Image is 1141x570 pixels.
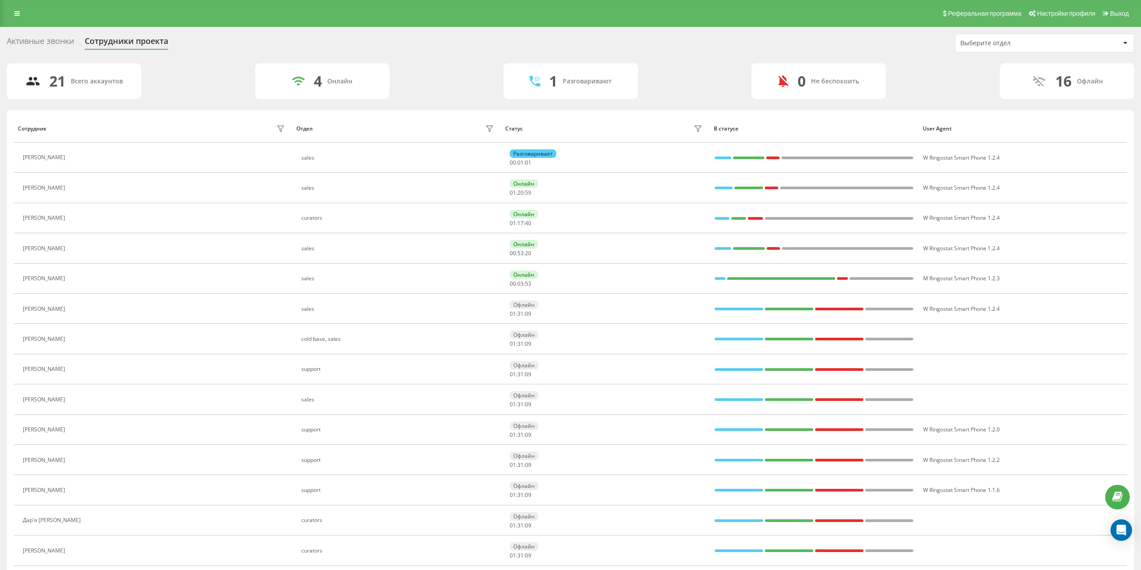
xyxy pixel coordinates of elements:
div: [PERSON_NAME] [23,457,67,463]
div: sales [301,185,496,191]
div: [PERSON_NAME] [23,548,67,554]
div: : : [510,432,531,438]
span: Настройки профиля [1037,10,1095,17]
div: [PERSON_NAME] [23,487,67,493]
span: 01 [510,310,516,318]
div: 4 [314,73,322,90]
div: Разговаривает [510,149,556,158]
span: 31 [517,552,524,559]
div: support [301,487,496,493]
span: 31 [517,431,524,439]
div: Офлайн [510,512,538,521]
span: 09 [525,310,531,318]
div: Сотрудники проекта [85,36,168,50]
div: Активные звонки [7,36,74,50]
span: 01 [510,370,516,378]
span: W Ringostat Smart Phone 1.2.2 [923,456,1000,464]
span: W Ringostat Smart Phone 1.2.4 [923,154,1000,161]
div: sales [301,396,496,403]
span: 01 [510,219,516,227]
div: support [301,366,496,372]
div: sales [301,155,496,161]
span: 09 [525,552,531,559]
div: : : [510,190,531,196]
div: : : [510,462,531,468]
span: 03 [517,280,524,287]
div: : : [510,371,531,378]
div: sales [301,245,496,252]
span: 00 [510,249,516,257]
div: Офлайн [510,482,538,490]
span: W Ringostat Smart Phone 1.2.4 [923,244,1000,252]
div: : : [510,160,531,166]
span: 20 [525,249,531,257]
span: 31 [517,370,524,378]
span: 00 [510,280,516,287]
div: [PERSON_NAME] [23,185,67,191]
div: sales [301,275,496,282]
div: support [301,457,496,463]
span: Реферальная программа [948,10,1021,17]
div: [PERSON_NAME] [23,215,67,221]
div: Офлайн [510,452,538,460]
span: 59 [525,189,531,196]
div: [PERSON_NAME] [23,154,67,161]
div: Офлайн [1077,78,1103,85]
span: 01 [510,189,516,196]
div: В статусе [714,126,914,132]
div: Всего аккаунтов [71,78,123,85]
div: 1 [549,73,557,90]
span: 01 [510,552,516,559]
span: 01 [510,522,516,529]
span: 01 [510,431,516,439]
div: Отдел [296,126,312,132]
div: curators [301,215,496,221]
span: 40 [525,219,531,227]
span: 31 [517,491,524,499]
span: 09 [525,340,531,348]
div: Офлайн [510,542,538,551]
span: Выход [1110,10,1129,17]
span: 09 [525,370,531,378]
div: Статус [505,126,523,132]
span: 01 [510,340,516,348]
span: 01 [510,461,516,469]
span: 01 [510,491,516,499]
div: User Agent [923,126,1123,132]
span: 01 [517,159,524,166]
div: Сотрудник [18,126,47,132]
div: : : [510,220,531,226]
div: Open Intercom Messenger [1111,519,1132,541]
span: 01 [510,400,516,408]
span: 31 [517,400,524,408]
div: : : [510,311,531,317]
span: 09 [525,431,531,439]
div: 21 [49,73,65,90]
div: [PERSON_NAME] [23,396,67,403]
div: [PERSON_NAME] [23,275,67,282]
div: curators [301,517,496,523]
span: W Ringostat Smart Phone 1.2.4 [923,184,1000,191]
div: curators [301,548,496,554]
span: W Ringostat Smart Phone 1.2.0 [923,426,1000,433]
div: Онлайн [510,240,538,248]
div: Офлайн [510,361,538,370]
div: [PERSON_NAME] [23,426,67,433]
span: 17 [517,219,524,227]
div: support [301,426,496,433]
span: 09 [525,461,531,469]
div: 0 [798,73,806,90]
div: Онлайн [510,270,538,279]
div: : : [510,281,531,287]
span: W Ringostat Smart Phone 1.2.4 [923,305,1000,313]
div: Офлайн [510,300,538,309]
span: 09 [525,400,531,408]
span: 31 [517,340,524,348]
div: Офлайн [510,391,538,400]
div: : : [510,522,531,529]
div: [PERSON_NAME] [23,245,67,252]
div: Выберите отдел [960,39,1067,47]
div: : : [510,341,531,347]
span: 00 [510,159,516,166]
div: : : [510,553,531,559]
